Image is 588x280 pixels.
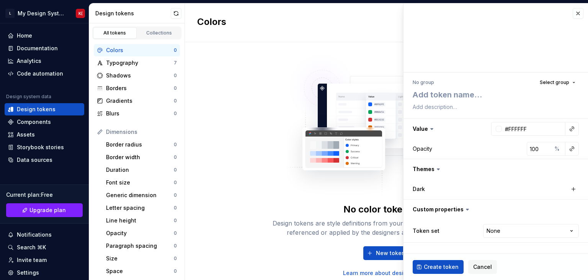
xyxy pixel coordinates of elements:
div: L [5,9,15,18]
div: Line height [106,217,174,224]
button: Select group [536,77,579,88]
div: Code automation [17,70,63,77]
div: My Design System [18,10,67,17]
span: Create token [424,263,459,271]
div: No color tokens yet [343,203,430,216]
div: Border width [106,153,174,161]
a: Typography7 [94,57,180,69]
div: Size [106,255,174,262]
a: Generic dimension0 [103,189,180,201]
div: 0 [174,167,177,173]
a: Storybook stories [5,141,84,153]
a: Font size0 [103,176,180,189]
a: Gradients0 [94,95,180,107]
a: Learn more about design tokens [343,269,430,277]
div: Settings [17,269,39,277]
span: Upgrade plan [29,206,66,214]
label: Token set [413,227,439,235]
a: Analytics [5,55,84,67]
label: Dark [413,185,425,193]
div: Design tokens are style definitions from your design system, that can be easily referenced or app... [264,219,509,237]
div: Analytics [17,57,41,65]
a: Size0 [103,252,180,265]
button: Upgrade plan [6,203,83,217]
span: Select group [540,79,569,86]
a: Data sources [5,154,84,166]
div: Design tokens [17,105,56,113]
a: Components [5,116,84,128]
input: e.g. #000000 [502,122,565,136]
div: 0 [174,154,177,160]
div: Colors [106,46,174,54]
a: Shadows0 [94,69,180,82]
div: Documentation [17,44,58,52]
a: Letter spacing0 [103,202,180,214]
div: Home [17,32,32,40]
div: No group [413,79,434,86]
div: 0 [174,268,177,274]
div: Opacity [413,145,432,153]
a: Home [5,30,84,42]
div: Opacity [106,229,174,237]
div: 0 [174,205,177,211]
span: New token [376,249,405,257]
div: 0 [174,217,177,224]
div: Letter spacing [106,204,174,212]
div: Notifications [17,231,52,239]
div: 0 [174,47,177,53]
input: 100 [527,142,552,156]
div: Components [17,118,51,126]
a: Border radius0 [103,138,180,151]
a: Blurs0 [94,107,180,120]
div: Shadows [106,72,174,79]
div: 0 [174,142,177,148]
div: Collections [140,30,178,36]
div: Data sources [17,156,52,164]
div: Font size [106,179,174,186]
button: Cancel [468,260,497,274]
h2: Colors [197,16,226,30]
div: 0 [174,230,177,236]
div: Search ⌘K [17,244,46,251]
a: Colors0 [94,44,180,56]
div: Border radius [106,141,174,148]
div: Paragraph spacing [106,242,174,250]
div: Gradients [106,97,174,105]
div: Assets [17,131,35,138]
div: 0 [174,255,177,262]
a: Invite team [5,254,84,266]
div: Generic dimension [106,191,174,199]
div: Current plan : Free [6,191,83,199]
div: Invite team [17,256,47,264]
div: 0 [174,243,177,249]
a: Borders0 [94,82,180,94]
div: Design system data [6,94,51,100]
a: Duration0 [103,164,180,176]
div: 7 [174,60,177,66]
div: 0 [174,110,177,117]
div: 0 [174,72,177,79]
span: Cancel [473,263,492,271]
a: Settings [5,267,84,279]
a: Line height0 [103,214,180,227]
button: LMy Design SystemK( [2,5,87,21]
button: Search ⌘K [5,241,84,254]
a: Documentation [5,42,84,54]
div: Typography [106,59,174,67]
div: Storybook stories [17,143,64,151]
a: Code automation [5,68,84,80]
a: Design tokens [5,103,84,115]
button: Notifications [5,229,84,241]
a: Paragraph spacing0 [103,240,180,252]
a: Border width0 [103,151,180,163]
a: Space0 [103,265,180,277]
div: Dimensions [106,128,177,136]
div: Duration [106,166,174,174]
button: Create token [413,260,464,274]
div: Blurs [106,110,174,117]
div: 0 [174,192,177,198]
div: 0 [174,98,177,104]
a: Assets [5,128,84,141]
div: Borders [106,84,174,92]
a: Opacity0 [103,227,180,239]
